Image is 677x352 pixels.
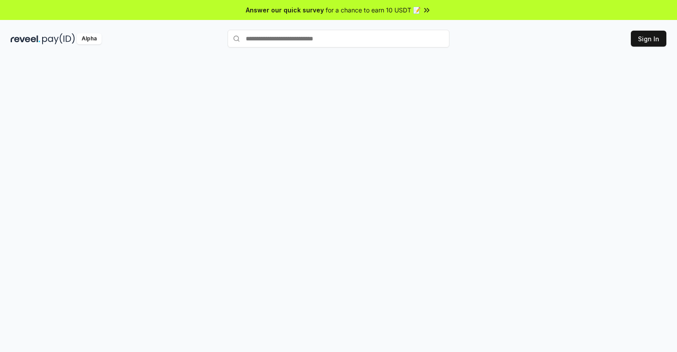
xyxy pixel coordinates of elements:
[42,33,75,44] img: pay_id
[631,31,666,47] button: Sign In
[77,33,102,44] div: Alpha
[326,5,421,15] span: for a chance to earn 10 USDT 📝
[11,33,40,44] img: reveel_dark
[246,5,324,15] span: Answer our quick survey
